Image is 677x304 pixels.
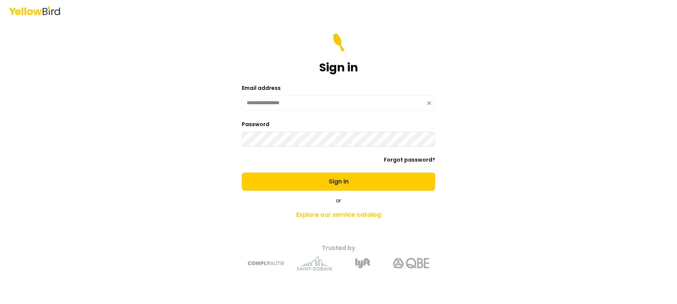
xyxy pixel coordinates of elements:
span: or [336,197,341,204]
label: Email address [242,84,281,92]
a: Explore our service catalog [206,207,471,222]
button: Sign in [242,173,435,191]
a: Forgot password? [384,156,435,164]
h1: Sign in [319,61,358,74]
p: Trusted by [206,244,471,253]
label: Password [242,120,269,128]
